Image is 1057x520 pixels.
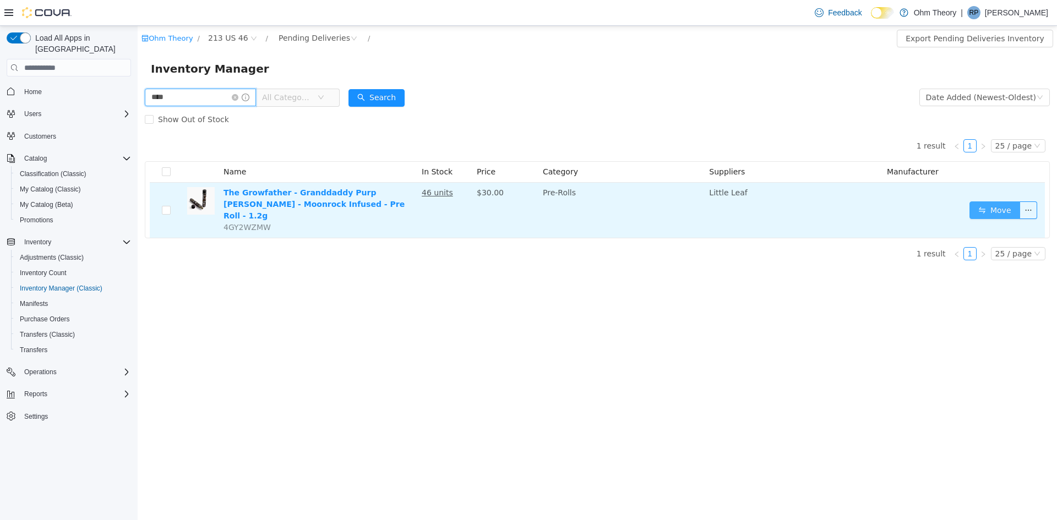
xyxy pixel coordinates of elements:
[15,282,131,295] span: Inventory Manager (Classic)
[70,6,111,18] span: 213 US 46
[15,313,74,326] a: Purchase Orders
[15,167,91,180] a: Classification (Classic)
[2,386,135,402] button: Reports
[858,114,894,126] div: 25 / page
[20,330,75,339] span: Transfers (Classic)
[826,113,839,127] li: 1
[24,110,41,118] span: Users
[20,387,52,401] button: Reports
[20,410,52,423] a: Settings
[20,216,53,225] span: Promotions
[15,198,131,211] span: My Catalog (Beta)
[15,297,131,310] span: Manifests
[24,132,56,141] span: Customers
[24,87,42,96] span: Home
[15,328,79,341] a: Transfers (Classic)
[826,114,838,126] a: 1
[571,141,607,150] span: Suppliers
[858,222,894,234] div: 25 / page
[842,117,849,124] i: icon: right
[813,221,826,234] li: Previous Page
[22,7,72,18] img: Cova
[128,8,130,17] span: /
[20,129,131,143] span: Customers
[20,409,131,423] span: Settings
[20,284,102,293] span: Inventory Manager (Classic)
[20,315,70,324] span: Purchase Orders
[4,9,11,16] i: icon: shop
[15,343,131,357] span: Transfers
[15,183,131,196] span: My Catalog (Classic)
[86,197,133,206] span: 4GY2WZMW
[813,113,826,127] li: Previous Page
[15,266,131,280] span: Inventory Count
[124,66,175,77] span: All Categories
[20,365,131,379] span: Operations
[896,117,903,124] i: icon: down
[13,34,138,52] span: Inventory Manager
[339,141,358,150] span: Price
[2,128,135,144] button: Customers
[15,214,58,227] a: Promotions
[2,151,135,166] button: Catalog
[24,390,47,398] span: Reports
[211,63,267,81] button: icon: searchSearch
[896,225,903,232] i: icon: down
[24,154,47,163] span: Catalog
[20,236,131,249] span: Inventory
[20,107,46,121] button: Users
[871,7,894,19] input: Dark Mode
[20,84,131,98] span: Home
[20,85,46,98] a: Home
[284,141,315,150] span: In Stock
[20,299,48,308] span: Manifests
[882,176,900,193] button: icon: ellipsis
[405,141,440,150] span: Category
[20,130,61,143] a: Customers
[60,8,62,17] span: /
[284,162,315,171] u: 46 units
[15,167,131,180] span: Classification (Classic)
[15,313,131,326] span: Purchase Orders
[20,200,73,209] span: My Catalog (Beta)
[826,222,838,234] a: 1
[2,83,135,99] button: Home
[2,408,135,424] button: Settings
[11,311,135,327] button: Purchase Orders
[15,251,88,264] a: Adjustments (Classic)
[839,221,852,234] li: Next Page
[24,412,48,421] span: Settings
[20,269,67,277] span: Inventory Count
[15,297,52,310] a: Manifests
[86,162,267,194] a: The Growfather - Granddaddy Purp [PERSON_NAME] - Moonrock Infused - Pre Roll - 1.2g
[810,2,866,24] a: Feedback
[749,141,801,150] span: Manufacturer
[86,141,108,150] span: Name
[94,68,101,75] i: icon: close-circle
[20,185,81,194] span: My Catalog (Classic)
[20,253,84,262] span: Adjustments (Classic)
[828,7,862,18] span: Feedback
[826,221,839,234] li: 1
[15,282,107,295] a: Inventory Manager (Classic)
[967,6,980,19] div: Romeo Patel
[899,68,906,76] i: icon: down
[11,296,135,311] button: Manifests
[20,365,61,379] button: Operations
[24,238,51,247] span: Inventory
[20,236,56,249] button: Inventory
[11,212,135,228] button: Promotions
[31,32,131,54] span: Load All Apps in [GEOGRAPHIC_DATA]
[969,6,979,19] span: RP
[571,162,609,171] span: Little Leaf
[15,183,85,196] a: My Catalog (Classic)
[104,68,112,75] i: icon: info-circle
[914,6,957,19] p: Ohm Theory
[15,198,78,211] a: My Catalog (Beta)
[401,157,567,212] td: Pre-Rolls
[180,68,187,76] i: icon: down
[779,113,808,127] li: 1 result
[11,197,135,212] button: My Catalog (Beta)
[788,63,898,80] div: Date Added (Newest-Oldest)
[20,169,86,178] span: Classification (Classic)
